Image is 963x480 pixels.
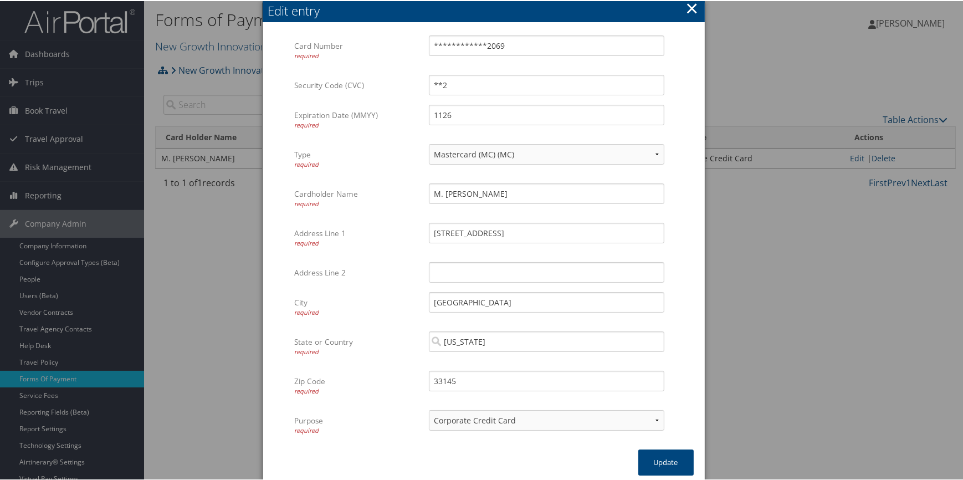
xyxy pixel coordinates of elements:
span: required [294,425,319,433]
button: Update [638,448,694,474]
span: required [294,238,319,246]
label: Expiration Date (MMYY) [294,104,420,134]
span: required [294,346,319,355]
div: Edit entry [268,1,705,18]
span: required [294,386,319,394]
label: Address Line 1 [294,222,420,252]
label: Card Number [294,34,420,65]
span: required [294,198,319,207]
span: required [294,307,319,315]
span: required [294,120,319,128]
label: Purpose [294,409,420,440]
span: required [294,50,319,59]
label: City [294,291,420,321]
label: Address Line 2 [294,261,420,282]
label: Security Code (CVC) [294,74,420,95]
label: Type [294,143,420,173]
span: required [294,159,319,167]
label: Cardholder Name [294,182,420,213]
label: Zip Code [294,370,420,400]
label: State or Country [294,330,420,361]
